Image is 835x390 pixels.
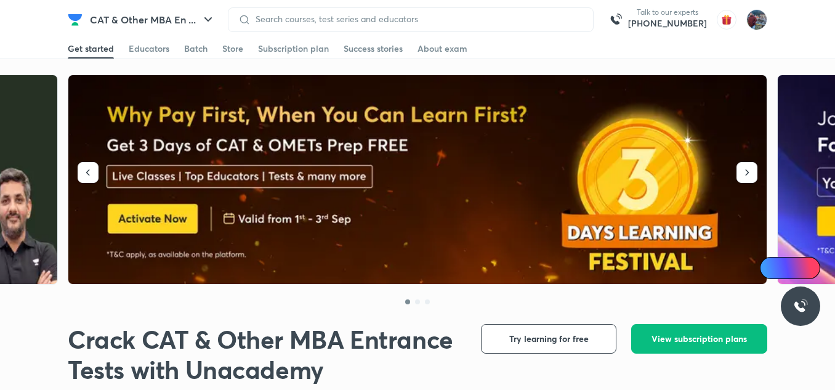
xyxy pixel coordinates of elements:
div: Store [222,43,243,55]
button: View subscription plans [631,324,767,354]
a: Batch [184,39,208,59]
img: call-us [603,7,628,32]
img: Icon [767,263,777,273]
button: CAT & Other MBA En ... [83,7,223,32]
input: Search courses, test series and educators [251,14,583,24]
img: Company Logo [68,12,83,27]
a: Success stories [344,39,403,59]
a: Store [222,39,243,59]
span: Try learning for free [509,333,589,345]
a: Educators [129,39,169,59]
a: [PHONE_NUMBER] [628,17,707,30]
div: Batch [184,43,208,55]
div: Educators [129,43,169,55]
h1: Crack CAT & Other MBA Entrance Tests with Unacademy [68,324,461,384]
img: avatar [717,10,736,30]
p: Talk to our experts [628,7,707,17]
div: About exam [418,43,467,55]
a: About exam [418,39,467,59]
a: Get started [68,39,114,59]
div: Subscription plan [258,43,329,55]
button: Try learning for free [481,324,616,354]
div: Get started [68,43,114,55]
a: Subscription plan [258,39,329,59]
span: View subscription plans [651,333,747,345]
img: ttu [793,299,808,314]
span: Ai Doubts [780,263,813,273]
img: Prashant saluja [746,9,767,30]
a: Ai Doubts [760,257,820,279]
div: Success stories [344,43,403,55]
